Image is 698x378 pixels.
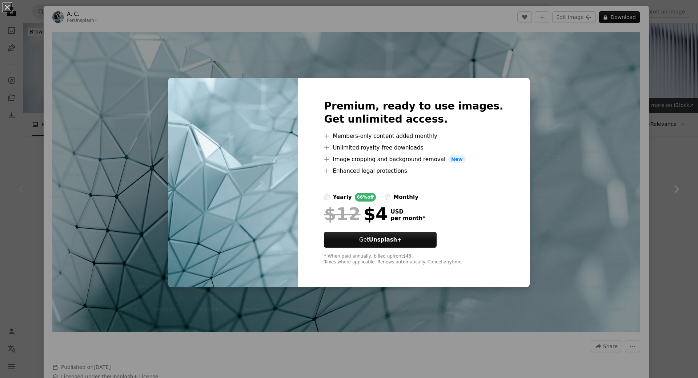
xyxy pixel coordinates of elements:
[355,193,376,202] div: 66% off
[390,208,425,215] span: USD
[168,78,298,287] img: premium_photo-1674582717470-8e0b39f643e2
[369,236,402,243] strong: Unsplash+
[385,194,390,200] input: monthly
[324,155,503,164] li: Image cropping and background removal
[390,215,425,222] span: per month *
[324,143,503,152] li: Unlimited royalty-free downloads
[448,155,466,164] span: New
[324,254,503,265] div: * When paid annually, billed upfront $48 Taxes where applicable. Renews automatically. Cancel any...
[333,193,352,202] div: yearly
[324,167,503,175] li: Enhanced legal protections
[324,204,388,223] div: $4
[324,194,330,200] input: yearly66%off
[324,232,437,248] button: GetUnsplash+
[393,193,418,202] div: monthly
[324,100,503,126] h2: Premium, ready to use images. Get unlimited access.
[324,132,503,140] li: Members-only content added monthly
[324,204,360,223] span: $12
